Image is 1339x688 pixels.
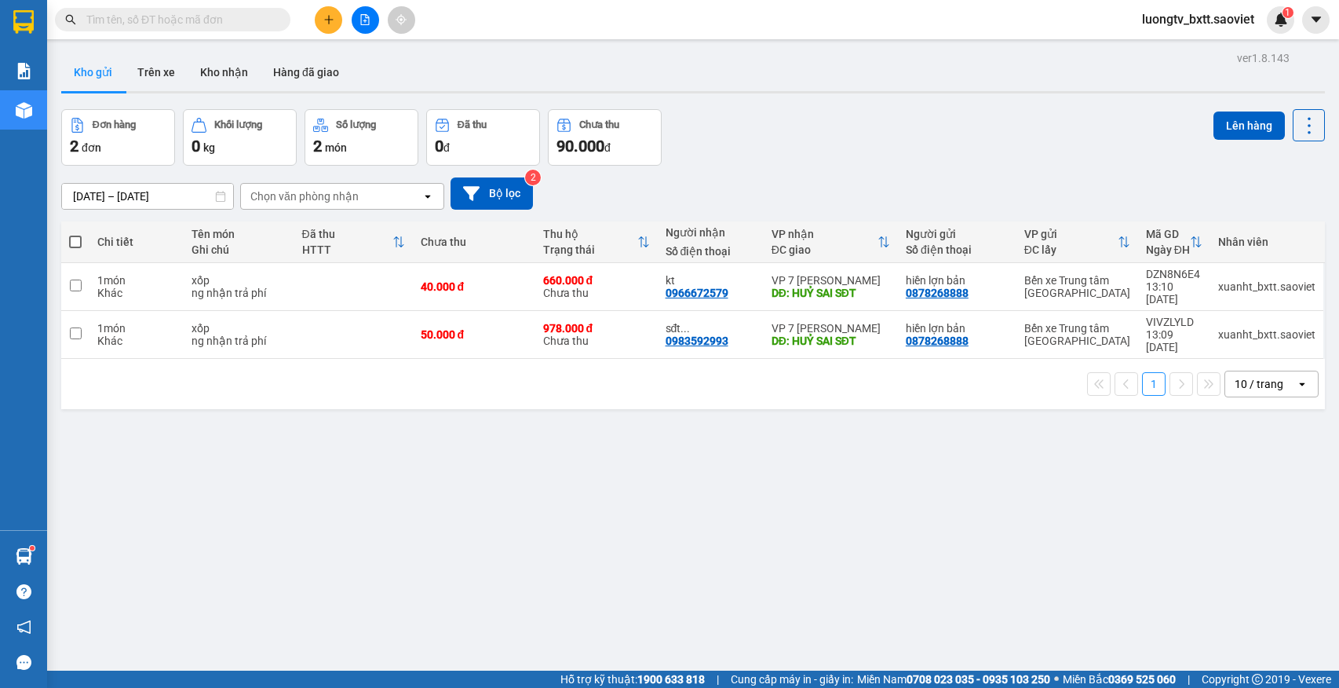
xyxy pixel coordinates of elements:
div: Số điện thoại [906,243,1009,256]
th: Toggle SortBy [1016,221,1138,263]
span: đơn [82,141,101,154]
div: 50.000 đ [421,328,527,341]
button: file-add [352,6,379,34]
span: món [325,141,347,154]
span: search [65,14,76,25]
svg: open [421,190,434,203]
div: Nhân viên [1218,236,1315,248]
span: 90.000 [556,137,604,156]
span: 2 [70,137,78,156]
sup: 1 [1282,7,1293,18]
div: ng nhận trả phí [192,335,286,347]
span: ... [680,322,690,335]
div: Khác [97,335,176,347]
div: 10 / trang [1235,376,1283,392]
div: 0966672579 [666,287,728,299]
button: Bộ lọc [451,177,533,210]
div: DZN8N6E4 [1146,268,1202,280]
div: Chưa thu [543,322,650,347]
span: | [717,671,719,688]
span: Hỗ trợ kỹ thuật: [560,671,705,688]
div: hiền lợn bản [906,322,1009,335]
div: 13:09 [DATE] [1146,328,1202,353]
span: 0 [435,137,443,156]
div: Đơn hàng [93,119,136,130]
button: Số lượng2món [305,109,418,166]
div: HTTT [302,243,392,256]
button: caret-down [1302,6,1330,34]
div: Số lượng [336,119,376,130]
div: ĐC giao [772,243,877,256]
input: Tìm tên, số ĐT hoặc mã đơn [86,11,272,28]
img: logo-vxr [13,10,34,34]
div: VIVZLYLD [1146,316,1202,328]
div: VP gửi [1024,228,1118,240]
strong: 1900 633 818 [637,673,705,686]
span: đ [604,141,611,154]
div: Mã GD [1146,228,1190,240]
div: xuanht_bxtt.saoviet [1218,328,1315,341]
span: plus [323,14,334,25]
input: Select a date range. [62,184,233,209]
img: icon-new-feature [1274,13,1288,27]
div: xuanht_bxtt.saoviet [1218,280,1315,293]
img: warehouse-icon [16,102,32,119]
span: aim [396,14,407,25]
div: DĐ: HUỶ SAI SĐT [772,287,890,299]
div: Thu hộ [543,228,637,240]
button: Kho nhận [188,53,261,91]
span: message [16,655,31,670]
button: Chưa thu90.000đ [548,109,662,166]
div: Trạng thái [543,243,637,256]
span: 1 [1285,7,1290,18]
span: ⚪️ [1054,676,1059,683]
sup: 1 [30,546,35,551]
div: Đã thu [458,119,487,130]
svg: open [1296,378,1308,390]
div: Khác [97,287,176,299]
button: aim [388,6,415,34]
strong: 0708 023 035 - 0935 103 250 [907,673,1050,686]
div: Bến xe Trung tâm [GEOGRAPHIC_DATA] [1024,274,1130,299]
span: 2 [313,137,322,156]
div: 0878268888 [906,287,969,299]
div: ng nhận trả phí [192,287,286,299]
span: question-circle [16,584,31,599]
div: sđt đúng_0983597993 [666,322,756,335]
div: 660.000 đ [543,274,650,287]
div: xốp [192,322,286,335]
span: 0 [192,137,200,156]
div: Ngày ĐH [1146,243,1190,256]
span: đ [443,141,450,154]
button: Kho gửi [61,53,125,91]
button: Khối lượng0kg [183,109,297,166]
div: VP nhận [772,228,877,240]
button: plus [315,6,342,34]
img: solution-icon [16,63,32,79]
span: Cung cấp máy in - giấy in: [731,671,853,688]
div: xốp [192,274,286,287]
div: DĐ: HUỶ SAI SĐT [772,335,890,347]
sup: 2 [525,170,541,185]
button: 1 [1142,372,1166,396]
span: Miền Bắc [1063,671,1176,688]
div: Người nhận [666,226,756,239]
span: caret-down [1309,13,1323,27]
div: VP 7 [PERSON_NAME] [772,322,890,335]
div: 978.000 đ [543,322,650,335]
div: Người gửi [906,228,1009,240]
span: luongtv_bxtt.saoviet [1129,9,1267,29]
button: Lên hàng [1213,112,1285,140]
div: hiền lợn bản [906,274,1009,287]
div: Ghi chú [192,243,286,256]
button: Đơn hàng2đơn [61,109,175,166]
div: 1 món [97,274,176,287]
div: ver 1.8.143 [1237,49,1290,67]
div: 13:10 [DATE] [1146,280,1202,306]
div: 0983592993 [666,335,728,347]
span: kg [203,141,215,154]
div: Chi tiết [97,236,176,248]
div: VP 7 [PERSON_NAME] [772,274,890,287]
th: Toggle SortBy [1138,221,1210,263]
div: 1 món [97,322,176,335]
